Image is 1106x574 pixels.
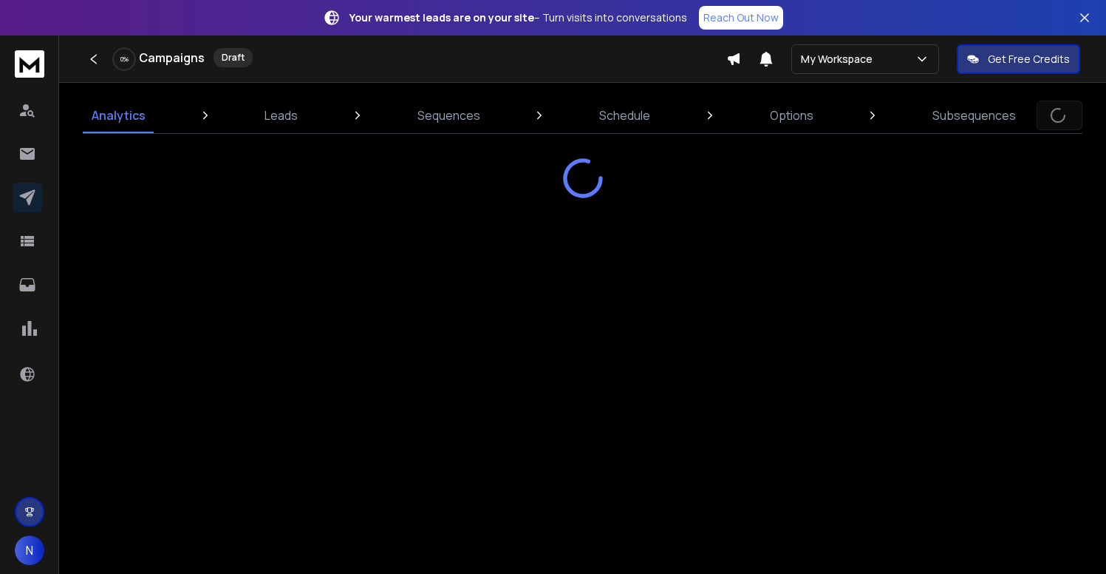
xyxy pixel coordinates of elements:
[703,10,779,25] p: Reach Out Now
[139,49,205,67] h1: Campaigns
[264,107,298,124] p: Leads
[15,536,44,565] button: N
[92,107,146,124] p: Analytics
[770,107,813,124] p: Options
[599,107,650,124] p: Schedule
[349,10,687,25] p: – Turn visits into conversations
[801,52,878,67] p: My Workspace
[932,107,1016,124] p: Subsequences
[957,44,1080,74] button: Get Free Credits
[15,50,44,78] img: logo
[83,98,154,133] a: Analytics
[349,10,534,24] strong: Your warmest leads are on your site
[256,98,307,133] a: Leads
[214,48,253,67] div: Draft
[924,98,1025,133] a: Subsequences
[590,98,659,133] a: Schedule
[699,6,783,30] a: Reach Out Now
[120,55,129,64] p: 0 %
[417,107,480,124] p: Sequences
[988,52,1070,67] p: Get Free Credits
[761,98,822,133] a: Options
[409,98,489,133] a: Sequences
